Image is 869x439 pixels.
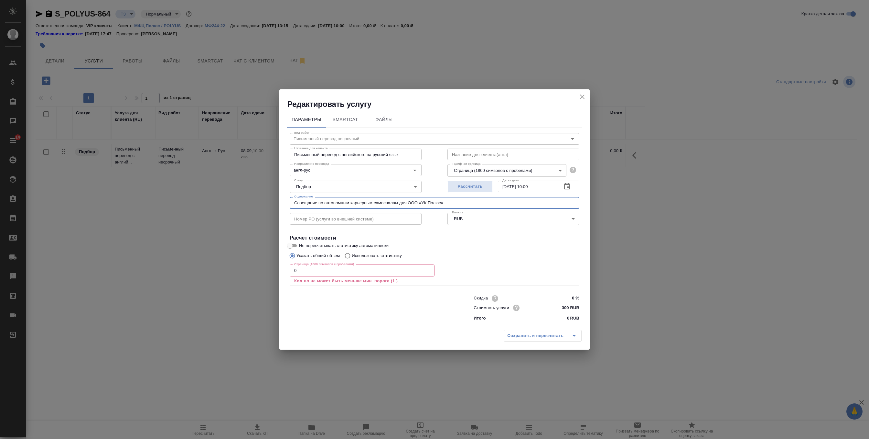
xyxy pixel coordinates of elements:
[504,330,582,342] div: split button
[290,181,422,193] div: Подбор
[452,168,534,173] button: Страница (1800 символов с пробелами)
[369,116,400,124] span: Файлы
[474,305,509,311] p: Стоимость услуги
[474,315,486,321] p: Итого
[299,242,389,249] span: Не пересчитывать статистику автоматически
[352,253,402,259] p: Использовать статистику
[410,166,419,175] button: Open
[567,315,569,321] p: 0
[291,116,322,124] span: Параметры
[287,99,590,109] h2: Редактировать услугу
[447,181,493,193] button: Рассчитать
[296,253,340,259] p: Указать общий объем
[474,295,488,301] p: Скидка
[451,183,489,190] span: Рассчитать
[570,315,579,321] p: RUB
[555,303,579,312] input: ✎ Введи что-нибудь
[447,213,579,225] div: RUB
[294,278,430,284] p: Кол-во не может быть меньше мин. порога (1 )
[577,92,587,102] button: close
[330,116,361,124] span: SmartCat
[452,216,465,221] button: RUB
[290,234,579,242] h4: Расчет стоимости
[447,164,566,176] div: Страница (1800 символов с пробелами)
[555,294,579,303] input: ✎ Введи что-нибудь
[294,184,313,189] button: Подбор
